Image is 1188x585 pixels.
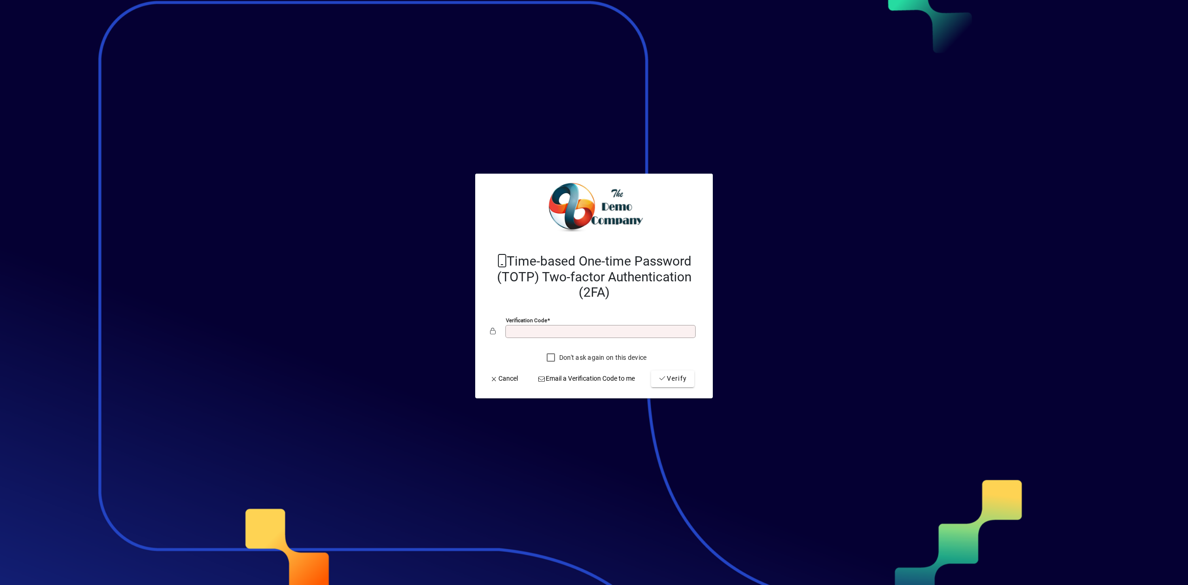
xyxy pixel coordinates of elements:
[557,353,647,362] label: Don't ask again on this device
[534,370,639,387] button: Email a Verification Code to me
[659,374,687,383] span: Verify
[506,317,547,324] mat-label: Verification code
[490,374,518,383] span: Cancel
[486,370,522,387] button: Cancel
[651,370,694,387] button: Verify
[490,253,698,300] h2: Time-based One-time Password (TOTP) Two-factor Authentication (2FA)
[538,374,635,383] span: Email a Verification Code to me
